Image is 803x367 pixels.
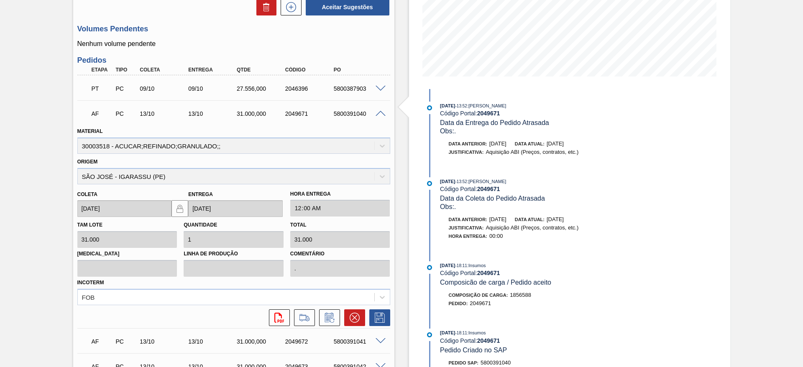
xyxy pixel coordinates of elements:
span: - 18:11 [455,331,467,335]
div: Cancelar pedido [340,309,365,326]
span: Hora Entrega : [449,234,488,239]
label: Entrega [188,191,213,197]
span: 1856588 [510,292,531,298]
span: [DATE] [547,140,564,147]
img: atual [427,332,432,337]
h3: Pedidos [77,56,390,65]
div: 31.000,000 [235,110,289,117]
span: [DATE] [440,330,455,335]
div: Código [283,67,338,73]
img: atual [427,181,432,186]
label: Origem [77,159,98,165]
label: Tam lote [77,222,102,228]
span: Pedido Criado no SAP [440,347,507,354]
span: - 13:52 [455,179,467,184]
span: 5800391040 [481,359,511,366]
img: locked [175,204,185,214]
div: Código Portal: [440,270,639,276]
span: Data da Entrega do Pedido Atrasada [440,119,549,126]
span: - 13:52 [455,104,467,108]
strong: 2049671 [477,110,500,117]
strong: 2049671 [477,186,500,192]
div: 2046396 [283,85,338,92]
span: Aquisição ABI (Preços, contratos, etc.) [486,149,578,155]
p: PT [92,85,113,92]
span: Obs: . [440,203,456,210]
div: Abrir arquivo PDF [265,309,290,326]
div: 13/10/2025 [138,338,192,345]
div: 2049672 [283,338,338,345]
span: Composição de Carga : [449,293,508,298]
span: Data da Coleta do Pedido Atrasada [440,195,545,202]
label: [MEDICAL_DATA] [77,248,177,260]
label: Linha de Produção [184,248,284,260]
strong: 2049671 [477,337,500,344]
div: FOB [82,293,95,301]
h3: Volumes Pendentes [77,25,390,33]
div: Pedido de Compra [113,338,138,345]
span: Composicão de carga / Pedido aceito [440,279,551,286]
span: [DATE] [440,263,455,268]
span: Justificativa: [449,150,484,155]
div: 13/10/2025 [186,338,240,345]
span: [DATE] [440,179,455,184]
span: 2049671 [470,300,491,306]
p: AF [92,338,113,345]
p: Nenhum volume pendente [77,40,390,48]
div: 31.000,000 [235,338,289,345]
div: Pedido em Trânsito [90,79,115,98]
span: Pedido : [449,301,468,306]
span: Justificativa: [449,225,484,230]
span: : Insumos [467,330,486,335]
label: Total [290,222,307,228]
div: 09/10/2025 [138,85,192,92]
div: 09/10/2025 [186,85,240,92]
button: locked [171,200,188,217]
div: 13/10/2025 [138,110,192,117]
label: Material [77,128,103,134]
span: [DATE] [489,140,506,147]
div: Código Portal: [440,110,639,117]
div: Ir para Composição de Carga [290,309,315,326]
strong: 2049671 [477,270,500,276]
div: Salvar Pedido [365,309,390,326]
span: Obs: . [440,127,456,135]
img: atual [427,265,432,270]
label: Quantidade [184,222,217,228]
span: [DATE] [547,216,564,222]
p: AF [92,110,113,117]
div: 27.556,000 [235,85,289,92]
div: Pedido de Compra [113,85,138,92]
span: Data atual: [515,217,545,222]
div: Coleta [138,67,192,73]
input: dd/mm/yyyy [77,200,172,217]
div: Qtde [235,67,289,73]
div: Etapa [90,67,115,73]
span: Data atual: [515,141,545,146]
input: dd/mm/yyyy [188,200,283,217]
img: atual [427,105,432,110]
div: 5800391040 [332,110,386,117]
div: PO [332,67,386,73]
div: Entrega [186,67,240,73]
span: : Insumos [467,263,486,268]
span: - 18:11 [455,263,467,268]
label: Comentário [290,248,390,260]
label: Incoterm [77,280,104,285]
div: Pedido de Compra [113,110,138,117]
div: Aguardando Faturamento [90,104,115,123]
div: Código Portal: [440,337,639,344]
label: Coleta [77,191,97,197]
div: 5800387903 [332,85,386,92]
div: Código Portal: [440,186,639,192]
span: [DATE] [440,103,455,108]
span: 00:00 [489,233,503,239]
div: Aguardando Faturamento [90,332,115,351]
div: 13/10/2025 [186,110,240,117]
span: Pedido SAP: [449,360,479,365]
div: 2049671 [283,110,338,117]
div: Tipo [113,67,138,73]
span: : [PERSON_NAME] [467,179,506,184]
span: : [PERSON_NAME] [467,103,506,108]
span: [DATE] [489,216,506,222]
